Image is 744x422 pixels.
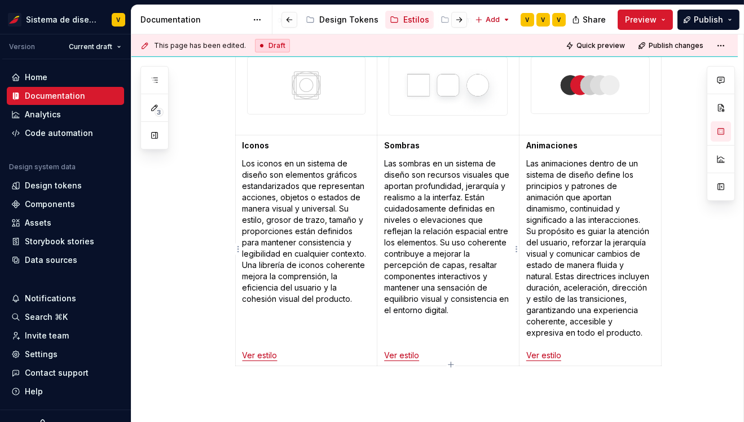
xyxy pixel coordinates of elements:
[384,158,512,361] p: Las sombras en un sistema de diseño son recursos visuales que aportan profundidad, jerarquía y re...
[694,14,723,25] span: Publish
[25,293,76,304] div: Notifications
[7,364,124,382] button: Contact support
[562,38,630,54] button: Quick preview
[155,108,164,117] span: 3
[7,124,124,142] a: Code automation
[319,14,378,25] div: Design Tokens
[25,254,77,266] div: Data sources
[531,57,649,113] img: a748026e-f94b-4396-ae2c-be14bfa069d2.png
[268,41,285,50] span: Draft
[9,162,76,172] div: Design system data
[7,195,124,213] a: Components
[26,14,98,25] div: Sistema de diseño Iberia
[384,140,420,150] strong: Sombras
[25,109,61,120] div: Analytics
[472,12,514,28] button: Add
[385,11,434,29] a: Estilos
[7,383,124,401] button: Help
[618,10,673,30] button: Preview
[154,41,246,50] span: This page has been edited.
[566,10,613,30] button: Share
[25,349,58,360] div: Settings
[7,105,124,124] a: Analytics
[583,14,606,25] span: Share
[25,90,85,102] div: Documentation
[25,128,93,139] div: Code automation
[7,308,124,326] button: Search ⌘K
[7,251,124,269] a: Data sources
[576,41,625,50] span: Quick preview
[117,15,121,24] div: V
[25,386,43,397] div: Help
[7,177,124,195] a: Design tokens
[526,350,561,360] a: Ver estilo
[25,180,82,191] div: Design tokens
[625,14,657,25] span: Preview
[243,158,371,361] p: Los iconos en un sistema de diseño son elementos gráficos estandarizados que representan acciones...
[7,232,124,250] a: Storybook stories
[7,327,124,345] a: Invite team
[25,330,69,341] div: Invite team
[677,10,739,30] button: Publish
[8,13,21,27] img: 55604660-494d-44a9-beb2-692398e9940a.png
[7,289,124,307] button: Notifications
[557,15,561,24] div: V
[7,87,124,105] a: Documentation
[64,39,126,55] button: Current draft
[7,68,124,86] a: Home
[635,38,708,54] button: Publish changes
[7,345,124,363] a: Settings
[2,7,129,32] button: Sistema de diseño IberiaV
[69,42,112,51] span: Current draft
[25,199,75,210] div: Components
[389,57,507,115] img: de2ab81a-b32f-4053-a9e9-0ec321fc8f8f.png
[403,14,429,25] div: Estilos
[486,15,500,24] span: Add
[25,367,89,379] div: Contact support
[243,140,270,150] strong: Iconos
[243,350,278,360] a: Ver estilo
[25,217,51,228] div: Assets
[526,158,654,361] p: Las animaciones dentro de un sistema de diseño define los principios y patrones de animación que ...
[526,140,578,150] strong: Animaciones
[140,14,247,25] div: Documentation
[25,236,94,247] div: Storybook stories
[9,42,35,51] div: Version
[7,214,124,232] a: Assets
[248,57,366,113] img: 83e70cd3-c9eb-4a3f-b554-11736f2d3a6c.png
[649,41,703,50] span: Publish changes
[25,311,68,323] div: Search ⌘K
[384,350,419,360] a: Ver estilo
[301,11,383,29] a: Design Tokens
[526,15,530,24] div: V
[25,72,47,83] div: Home
[542,15,545,24] div: V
